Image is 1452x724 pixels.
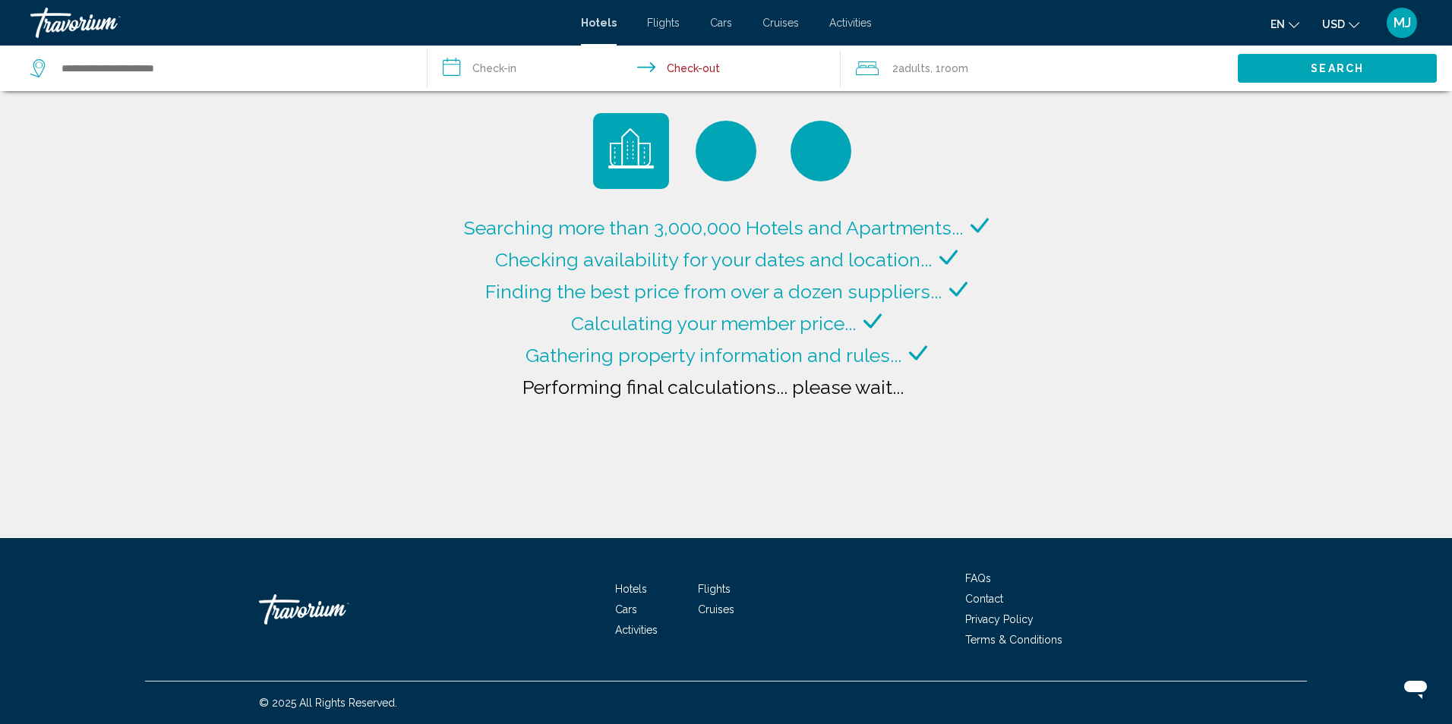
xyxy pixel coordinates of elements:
a: Activities [829,17,872,29]
a: Flights [698,583,731,595]
span: Calculating your member price... [571,312,856,335]
span: Gathering property information and rules... [526,344,901,367]
span: © 2025 All Rights Reserved. [259,697,397,709]
a: Travorium [259,587,411,632]
a: Contact [965,593,1003,605]
span: Adults [898,62,930,74]
a: Hotels [581,17,617,29]
span: 2 [892,58,930,79]
a: Cars [615,603,637,615]
a: Cruises [698,603,734,615]
a: Cruises [762,17,799,29]
button: Change language [1270,13,1299,35]
span: Room [941,62,968,74]
button: User Menu [1382,7,1422,39]
span: Search [1311,63,1364,75]
button: Change currency [1322,13,1359,35]
span: MJ [1394,15,1411,30]
a: Privacy Policy [965,613,1034,625]
button: Travelers: 2 adults, 0 children [841,46,1238,91]
a: Activities [615,624,658,636]
span: Searching more than 3,000,000 Hotels and Apartments... [464,216,963,239]
a: Terms & Conditions [965,634,1062,646]
a: Travorium [30,8,566,38]
span: Finding the best price from over a dozen suppliers... [485,280,942,303]
button: Search [1238,54,1437,82]
span: en [1270,18,1285,30]
a: Flights [647,17,680,29]
span: Checking availability for your dates and location... [495,248,932,271]
span: USD [1322,18,1345,30]
a: FAQs [965,572,991,584]
span: , 1 [930,58,968,79]
a: Cars [710,17,732,29]
a: Hotels [615,583,647,595]
iframe: Button to launch messaging window [1391,663,1440,712]
span: Performing final calculations... please wait... [522,376,904,398]
button: Check in and out dates [428,46,840,91]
